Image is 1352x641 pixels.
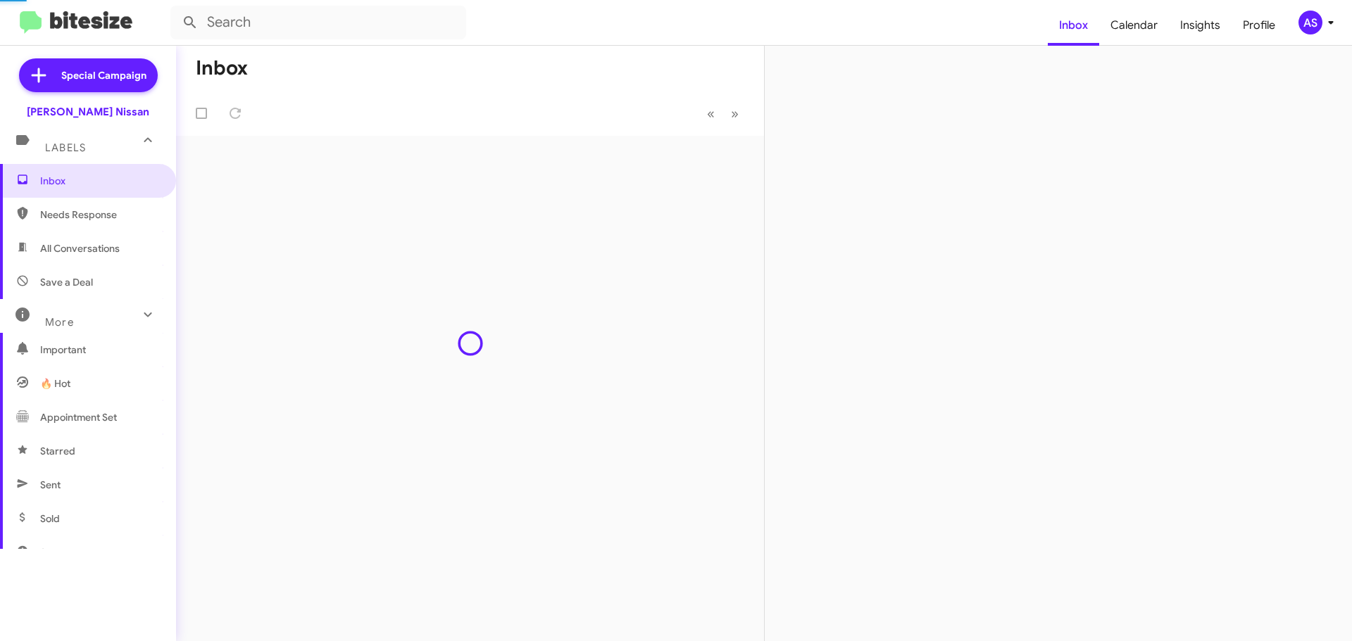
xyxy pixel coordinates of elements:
div: [PERSON_NAME] Nissan [27,105,149,119]
span: Sent [40,478,61,492]
a: Profile [1232,5,1287,46]
span: Needs Response [40,208,160,222]
div: AS [1298,11,1322,34]
button: Previous [699,99,723,128]
span: Special Campaign [61,68,146,82]
button: AS [1287,11,1337,34]
span: Starred [40,444,75,458]
a: Inbox [1048,5,1099,46]
span: Sold [40,512,60,526]
a: Calendar [1099,5,1169,46]
h1: Inbox [196,57,248,80]
span: Sold Responded [40,545,115,559]
span: « [707,105,715,122]
span: Save a Deal [40,275,93,289]
a: Special Campaign [19,58,158,92]
span: » [731,105,739,122]
span: Inbox [40,174,160,188]
span: All Conversations [40,241,120,255]
a: Insights [1169,5,1232,46]
span: More [45,316,74,329]
nav: Page navigation example [699,99,747,128]
input: Search [170,6,466,39]
span: Appointment Set [40,410,117,424]
span: Important [40,343,160,357]
span: Labels [45,141,86,154]
button: Next [722,99,747,128]
span: 🔥 Hot [40,376,70,391]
